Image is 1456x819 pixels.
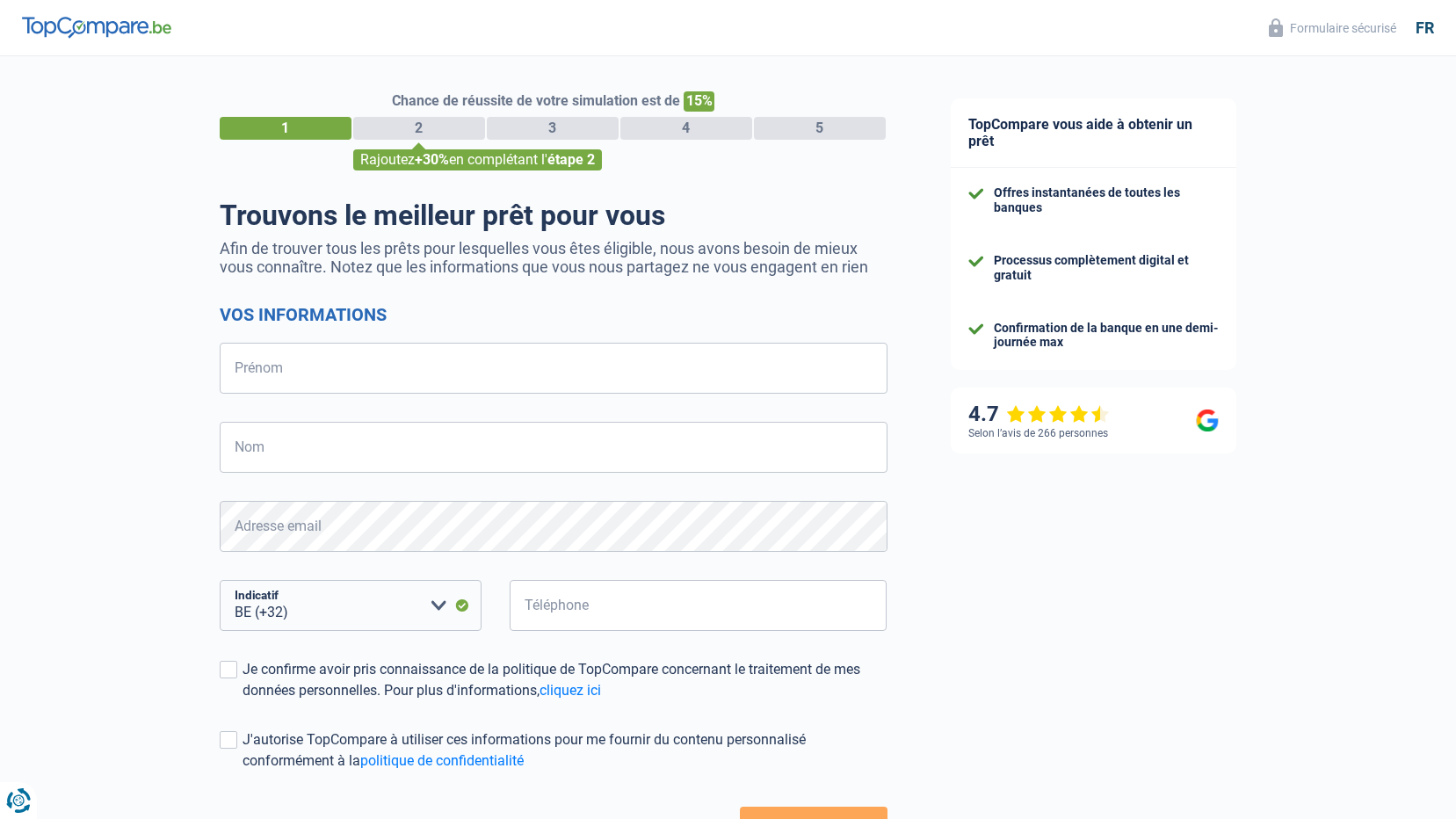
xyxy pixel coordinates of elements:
div: 2 [353,117,485,140]
span: Chance de réussite de votre simulation est de [392,92,680,109]
span: 15% [684,91,714,112]
div: Selon l’avis de 266 personnes [968,427,1108,439]
p: Afin de trouver tous les prêts pour lesquelles vous êtes éligible, nous avons besoin de mieux vou... [220,239,887,276]
button: Formulaire sécurisé [1258,13,1407,42]
input: 401020304 [510,580,887,631]
div: 5 [754,117,886,140]
img: TopCompare Logo [22,17,171,38]
div: Rajoutez en complétant l' [353,149,602,170]
div: Processus complètement digital et gratuit [994,253,1219,283]
h1: Trouvons le meilleur prêt pour vous [220,199,887,232]
div: 4.7 [968,402,1110,427]
span: étape 2 [547,151,595,168]
div: 3 [487,117,619,140]
div: TopCompare vous aide à obtenir un prêt [951,98,1236,168]
a: politique de confidentialité [360,752,524,769]
div: J'autorise TopCompare à utiliser ces informations pour me fournir du contenu personnalisé conform... [243,729,887,772]
span: +30% [415,151,449,168]
div: Confirmation de la banque en une demi-journée max [994,321,1219,351]
a: cliquez ici [540,682,601,699]
div: Je confirme avoir pris connaissance de la politique de TopCompare concernant le traitement de mes... [243,659,887,701]
div: 4 [620,117,752,140]
div: fr [1416,18,1434,38]
div: Offres instantanées de toutes les banques [994,185,1219,215]
h2: Vos informations [220,304,887,325]
div: 1 [220,117,351,140]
